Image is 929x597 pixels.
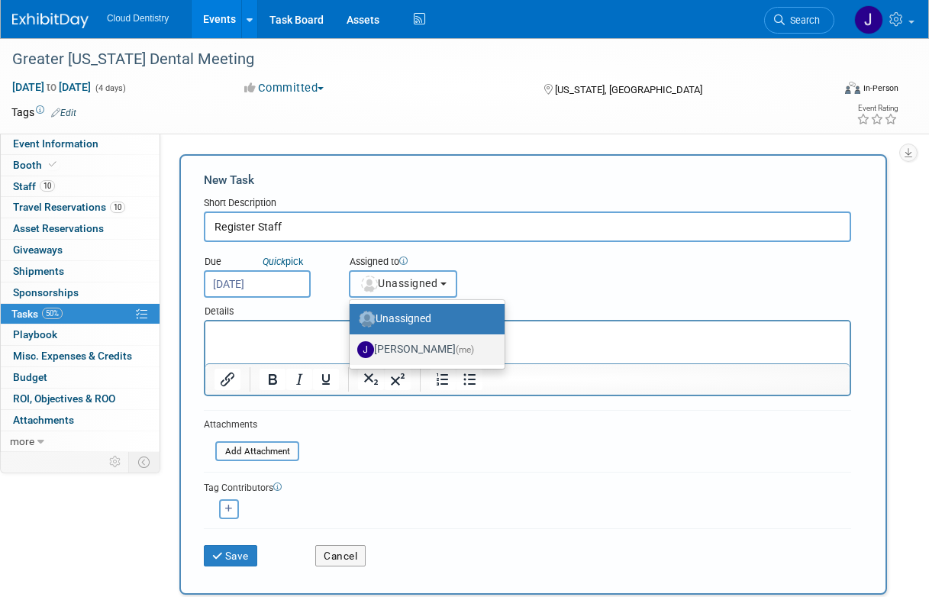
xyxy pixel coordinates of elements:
img: J.jpg [357,341,374,358]
div: Event Rating [856,105,898,112]
i: Booth reservation complete [49,160,56,169]
span: Cloud Dentistry [107,13,169,24]
span: Unassigned [360,277,437,289]
span: Asset Reservations [13,222,104,234]
a: Sponsorships [1,282,160,303]
a: Shipments [1,261,160,282]
span: 10 [110,202,125,213]
input: Name of task or a short description [204,211,851,242]
div: Assigned to [349,255,494,270]
img: Unassigned-User-Icon.png [359,311,376,328]
span: more [10,435,34,447]
a: Budget [1,367,160,388]
div: Due [204,255,326,270]
span: Attachments [13,414,74,426]
img: Jessica Estrada [854,5,883,34]
span: Search [785,15,820,26]
button: Unassigned [349,270,457,298]
button: Underline [313,369,339,390]
iframe: Rich Text Area [205,321,850,363]
a: Staff10 [1,176,160,197]
a: Search [764,7,834,34]
button: Committed [239,80,330,96]
span: Misc. Expenses & Credits [13,350,132,362]
button: Italic [286,369,312,390]
button: Bold [260,369,285,390]
div: Tag Contributors [204,479,851,495]
a: Attachments [1,410,160,431]
div: Short Description [204,196,851,211]
i: Quick [263,256,285,267]
td: Personalize Event Tab Strip [102,452,129,472]
span: Sponsorships [13,286,79,298]
span: to [44,81,59,93]
span: Event Information [13,137,98,150]
a: Quickpick [260,255,306,268]
span: 10 [40,180,55,192]
span: (me) [456,344,474,355]
button: Save [204,545,257,566]
a: Booth [1,155,160,176]
a: Misc. Expenses & Credits [1,346,160,366]
input: Due Date [204,270,311,298]
div: Greater [US_STATE] Dental Meeting [7,46,823,73]
span: Budget [13,371,47,383]
button: Insert/edit link [215,369,240,390]
label: [PERSON_NAME] [357,337,489,362]
a: Tasks50% [1,304,160,324]
img: Format-Inperson.png [845,82,860,94]
div: In-Person [863,82,898,94]
span: [US_STATE], [GEOGRAPHIC_DATA] [555,84,702,95]
a: Giveaways [1,240,160,260]
span: 50% [42,308,63,319]
a: Edit [51,108,76,118]
td: Toggle Event Tabs [129,452,160,472]
button: Superscript [385,369,411,390]
div: Details [204,298,851,320]
span: Playbook [13,328,57,340]
span: Giveaways [13,244,63,256]
span: ROI, Objectives & ROO [13,392,115,405]
span: Tasks [11,308,63,320]
label: Unassigned [357,307,489,331]
img: ExhibitDay [12,13,89,28]
div: Attachments [204,418,299,431]
span: (4 days) [94,83,126,93]
button: Subscript [358,369,384,390]
span: Travel Reservations [13,201,125,213]
a: ROI, Objectives & ROO [1,389,160,409]
a: Travel Reservations10 [1,197,160,218]
button: Cancel [315,545,366,566]
span: Shipments [13,265,64,277]
a: Playbook [1,324,160,345]
button: Numbered list [430,369,456,390]
div: New Task [204,172,851,189]
td: Tags [11,105,76,120]
span: Booth [13,159,60,171]
div: Event Format [769,79,898,102]
span: [DATE] [DATE] [11,80,92,94]
a: more [1,431,160,452]
span: Staff [13,180,55,192]
a: Event Information [1,134,160,154]
button: Bullet list [456,369,482,390]
a: Asset Reservations [1,218,160,239]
